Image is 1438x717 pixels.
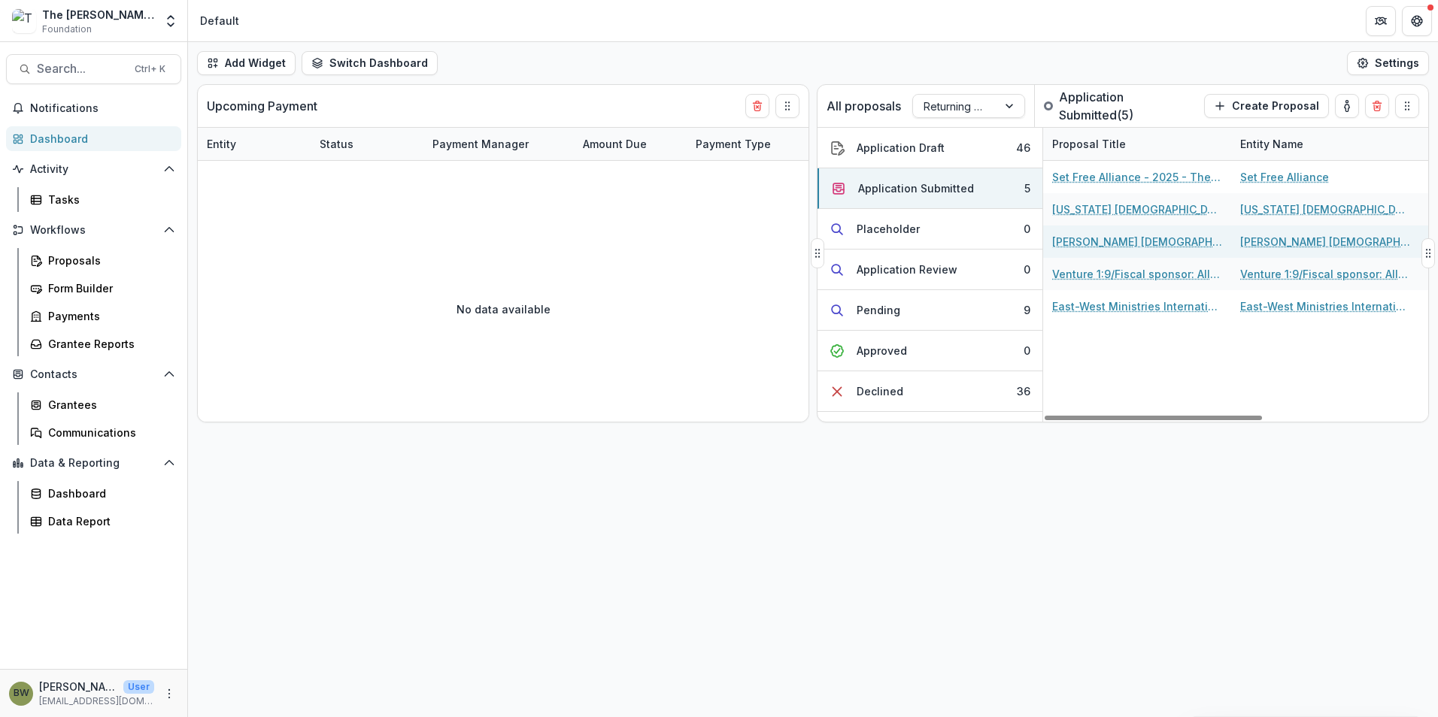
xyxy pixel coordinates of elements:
button: Get Help [1402,6,1432,36]
div: Payment Manager [423,128,574,160]
button: Partners [1366,6,1396,36]
div: Grantee Reports [48,336,169,352]
div: Due Date [799,128,912,160]
button: Placeholder0 [818,209,1042,250]
div: Approved [857,343,907,358]
span: Workflows [30,224,157,237]
button: Application Review0 [818,250,1042,290]
div: Entity Name [1231,128,1419,160]
button: Notifications [6,96,181,120]
a: Set Free Alliance - 2025 - The [PERSON_NAME] Foundation Grant Proposal Application [1052,169,1222,185]
div: Ctrl + K [132,61,168,77]
button: Open Workflows [6,218,181,242]
button: toggle-assigned-to-me [1335,94,1359,118]
img: The Bolick Foundation [12,9,36,33]
button: Open Data & Reporting [6,451,181,475]
div: Due Date [799,136,866,152]
div: Entity Name [1231,136,1312,152]
a: East-West Ministries International [1240,298,1410,314]
button: Switch Dashboard [302,51,438,75]
div: Proposal Title [1043,128,1231,160]
a: Dashboard [24,481,181,506]
button: Search... [6,54,181,84]
button: Application Submitted5 [818,168,1042,209]
p: Upcoming Payment [207,97,317,115]
div: Status [311,128,423,160]
div: Application Submitted [858,180,974,196]
div: Payment Type [687,136,780,152]
a: Set Free Alliance [1240,169,1329,185]
a: [US_STATE] [DEMOGRAPHIC_DATA] Kingdom Workers Inc. [1240,201,1410,217]
div: Placeholder [857,221,920,237]
span: Data & Reporting [30,457,157,470]
p: All proposals [827,97,901,115]
span: Notifications [30,102,175,115]
button: Open Activity [6,157,181,181]
div: Data Report [48,513,169,529]
div: Communications [48,425,169,440]
a: Dashboard [6,126,181,151]
button: Drag [811,238,824,268]
p: [EMAIL_ADDRESS][DOMAIN_NAME] [39,694,154,708]
span: Activity [30,163,157,176]
button: Drag [1421,238,1435,268]
div: Dashboard [30,131,169,147]
button: Drag [1395,94,1419,118]
a: Form Builder [24,276,181,301]
button: Add Widget [197,51,296,75]
p: [PERSON_NAME] [39,679,117,694]
div: Dashboard [48,486,169,501]
button: Drag [775,94,799,118]
span: Foundation [42,23,92,36]
div: Proposals [48,253,169,268]
div: Amount Due [574,136,656,152]
span: Contacts [30,368,157,381]
div: Entity [198,136,245,152]
div: Proposal Title [1043,136,1135,152]
div: Blair White [14,688,29,698]
button: More [160,685,178,703]
div: Payments [48,308,169,324]
a: Grantee Reports [24,331,181,356]
div: 5 [1024,180,1030,196]
div: Payment Manager [423,136,538,152]
button: Delete card [745,94,769,118]
div: 46 [1016,140,1030,156]
a: Payments [24,304,181,328]
button: Declined36 [818,371,1042,412]
div: Application Draft [857,140,945,156]
a: Venture 1:9/Fiscal sponsor: Allegro Organizational Solutions - 2025 - The [PERSON_NAME] Foundatio... [1052,266,1222,282]
div: 9 [1024,302,1030,318]
button: Settings [1347,51,1429,75]
a: [US_STATE] [DEMOGRAPHIC_DATA] Kingdom Workers Inc. - 2025 - The [PERSON_NAME] Foundation Grant Pr... [1052,201,1222,217]
p: Application Submitted ( 5 ) [1059,88,1195,124]
button: Pending9 [818,290,1042,331]
div: Declined [857,383,903,399]
div: Payment Type [687,128,799,160]
a: Communications [24,420,181,445]
div: 0 [1024,343,1030,358]
a: Proposals [24,248,181,273]
a: East-West Ministries International - 2025 - The [PERSON_NAME] Foundation Grant Proposal Application [1052,298,1222,314]
button: Create Proposal [1204,94,1329,118]
nav: breadcrumb [194,10,245,32]
div: Tasks [48,192,169,207]
div: 36 [1017,383,1030,399]
div: Form Builder [48,280,169,296]
button: Open entity switcher [160,6,181,36]
a: [PERSON_NAME] [DEMOGRAPHIC_DATA] Association/Global Field [DEMOGRAPHIC_DATA] - 2025 - The [PERSON... [1052,234,1222,250]
p: User [123,680,154,694]
button: Delete card [1365,94,1389,118]
button: Approved0 [818,331,1042,371]
a: Venture 1:9/Fiscal sponsor: Allegro Organizational Solutions [1240,266,1410,282]
span: Search... [37,62,126,76]
button: Open Contacts [6,362,181,386]
a: Grantees [24,392,181,417]
div: Amount Due [574,128,687,160]
div: 0 [1024,262,1030,277]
